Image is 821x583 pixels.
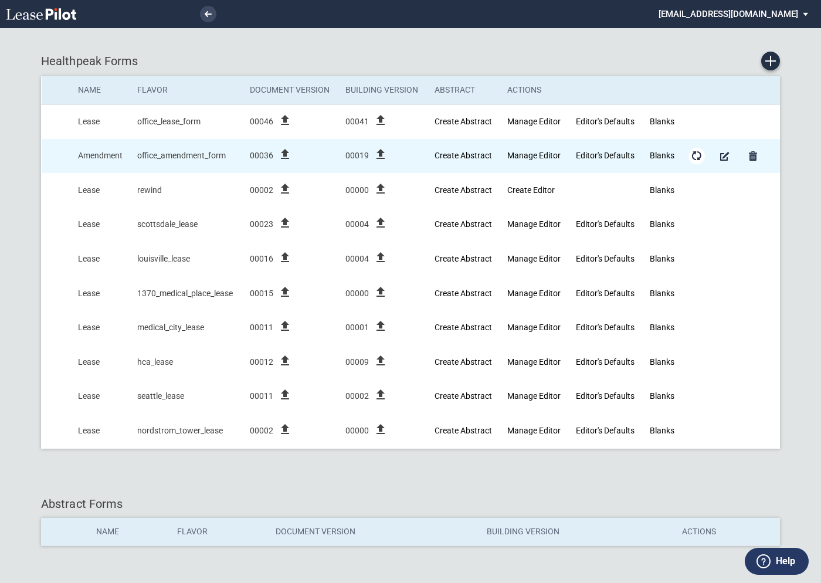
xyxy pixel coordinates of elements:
td: seattle_lease [129,379,242,414]
label: file_upload [278,360,292,370]
label: file_upload [374,154,388,163]
tr: Created At: 2025-05-20T06:13:37-04:00; Updated At: 2025-05-20T06:15:02-04:00 [42,242,780,276]
a: Blanks [650,117,674,126]
label: file_upload [374,257,388,266]
label: file_upload [374,326,388,335]
i: file_upload [278,354,292,368]
a: Manage Editor [507,426,561,435]
a: Create new Form [761,52,780,70]
span: 00004 [345,219,369,231]
label: file_upload [374,291,388,301]
tr: Created At: 2025-07-31T02:33:21-04:00; Updated At: 2025-07-31T02:34:39-04:00 [42,139,780,174]
i: file_upload [278,216,292,230]
th: Flavor [169,518,267,546]
i: file_upload [278,422,292,436]
a: Create new Abstract [435,219,492,229]
span: 00009 [345,357,369,368]
span: 00000 [345,425,369,437]
span: 00046 [250,116,273,128]
tr: Created At: 2025-05-20T06:44:07-04:00; Updated At: 2025-05-20T06:45:45-04:00 [42,208,780,242]
span: 00011 [250,322,273,334]
td: Amendment [70,139,129,174]
i: file_upload [374,319,388,333]
a: Create new Abstract [435,357,492,367]
a: Create new Abstract [435,426,492,435]
a: Blanks [650,289,674,298]
a: Manage Editor [507,391,561,401]
label: file_upload [278,222,292,232]
a: Blanks [650,426,674,435]
span: 00016 [250,253,273,265]
a: Editor's Defaults [576,323,635,332]
th: Abstract [426,76,499,104]
th: Document Version [267,518,479,546]
a: Create new Abstract [435,185,492,195]
label: file_upload [278,326,292,335]
td: office_lease_form [129,104,242,139]
a: Manage Editor [507,357,561,367]
a: Blanks [650,151,674,160]
td: Lease [70,345,129,379]
span: 00000 [345,185,369,196]
label: Help [776,554,795,569]
label: file_upload [278,291,292,301]
span: 00019 [345,150,369,162]
i: file_upload [278,285,292,299]
tr: Created At: 2025-01-09T12:27:26-05:00; Updated At: 2025-01-09T12:29:34-05:00 [42,173,780,208]
i: file_upload [278,113,292,127]
td: scottsdale_lease [129,208,242,242]
label: file_upload [374,222,388,232]
label: file_upload [278,429,292,438]
a: Manage Editor [507,219,561,229]
a: Create new Abstract [435,289,492,298]
a: Blanks [650,254,674,263]
a: Editor's Defaults [576,289,635,298]
i: file_upload [374,182,388,196]
i: file_upload [374,354,388,368]
tr: Created At: 2025-05-20T03:26:29-04:00; Updated At: 2025-05-20T03:28:19-04:00 [42,276,780,311]
md-icon: Form Updates [690,149,704,163]
i: file_upload [374,147,388,161]
i: file_upload [374,388,388,402]
th: Document Version [242,76,338,104]
span: 00000 [345,288,369,300]
span: 00012 [250,357,273,368]
div: Healthpeak Forms [41,52,780,70]
a: Blanks [650,323,674,332]
th: Name [70,76,129,104]
a: Editor's Defaults [576,219,635,229]
td: office_amendment_form [129,139,242,174]
td: medical_city_lease [129,311,242,345]
label: file_upload [278,120,292,129]
a: Editor's Defaults [576,117,635,126]
i: file_upload [374,285,388,299]
tr: Created At: 2025-05-20T06:33:40-04:00; Updated At: 2025-05-20T06:35:42-04:00 [42,413,780,448]
td: Lease [70,311,129,345]
i: file_upload [374,113,388,127]
td: Lease [70,379,129,414]
span: 00023 [250,219,273,231]
a: Create new Abstract [435,117,492,126]
a: Manage Editor [507,254,561,263]
label: file_upload [374,429,388,438]
th: Flavor [129,76,242,104]
td: nordstrom_tower_lease [129,413,242,448]
i: file_upload [278,250,292,265]
td: Lease [70,276,129,311]
a: Blanks [650,391,674,401]
th: Name [88,518,169,546]
span: 00011 [250,391,273,402]
a: Manage Editor [507,323,561,332]
label: file_upload [278,188,292,198]
a: Editor's Defaults [576,391,635,401]
i: file_upload [278,319,292,333]
md-icon: Delete Form [746,149,760,163]
a: Editor's Defaults [576,357,635,367]
td: rewind [129,173,242,208]
i: file_upload [374,422,388,436]
i: file_upload [278,147,292,161]
a: Form Updates [688,148,705,164]
td: Lease [70,208,129,242]
md-icon: Manage Form [718,149,732,163]
span: 00004 [345,253,369,265]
